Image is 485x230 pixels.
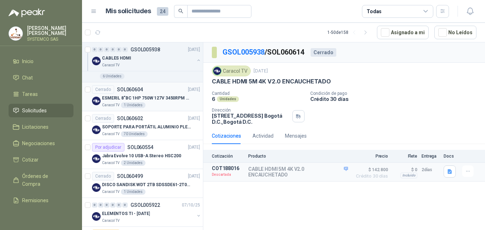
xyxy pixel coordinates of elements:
p: Caracol TV [102,189,119,195]
p: Precio [352,154,388,159]
p: 07/10/25 [182,202,200,209]
p: / SOL060614 [223,47,305,58]
a: Cotizar [9,153,73,167]
button: Asignado a mi [377,26,429,39]
div: Cerrado [311,48,336,57]
p: SOL060499 [117,174,143,179]
span: Órdenes de Compra [22,172,67,188]
p: Entrega [422,154,439,159]
span: Chat [22,74,33,82]
div: Mensajes [285,132,307,140]
p: [DATE] [188,115,200,122]
p: SOL060604 [117,87,143,92]
p: GSOL005938 [131,47,160,52]
img: Company Logo [92,154,101,163]
span: Crédito 30 días [352,174,388,178]
p: DISCO SANDISK WDT 2TB SDSSDE61-2T00-G25 [102,182,191,188]
div: Todas [367,7,382,15]
span: Negociaciones [22,139,55,147]
span: $ 142.800 [352,165,388,174]
div: Por adjudicar [92,143,124,152]
a: GSOL005938 [223,48,265,56]
p: Dirección [212,108,290,113]
img: Company Logo [92,183,101,192]
img: Company Logo [92,57,101,65]
p: [DATE] [188,144,200,151]
span: Cotizar [22,156,39,164]
div: Cerrado [92,172,114,180]
div: 0 [116,47,122,52]
div: 6 Unidades [100,73,124,79]
div: 1 - 50 de 158 [327,27,371,38]
p: SOPORTE PARA PORTÁTIL ALUMINIO PLEGABLE VTA [102,124,191,131]
div: 70 Unidades [121,131,148,137]
p: Caracol TV [102,102,119,108]
a: Solicitudes [9,104,73,117]
div: 0 [98,47,103,52]
img: Company Logo [92,97,101,105]
div: Cotizaciones [212,132,241,140]
a: Negociaciones [9,137,73,150]
span: 24 [157,7,168,16]
p: CABLE HDMI 5M 4K V2.0 ENCAUCHETADO [248,166,348,178]
p: Jabra Evolve 10 USB-A Stereo HSC200 [102,153,181,159]
p: Descartada [212,171,244,178]
div: 0 [104,47,109,52]
p: 2 días [422,165,439,174]
p: Caracol TV [102,131,119,137]
p: ELEMENTOS TI - [DATE] [102,210,150,217]
p: SOL060602 [117,116,143,121]
div: 0 [116,203,122,208]
a: Órdenes de Compra [9,169,73,191]
div: 0 [92,47,97,52]
div: 0 [122,203,128,208]
div: 0 [110,203,116,208]
div: Actividad [252,132,274,140]
p: CABLE HDMI 5M 4K V2.0 ENCAUCHETADO [212,78,331,85]
p: Caracol TV [102,218,119,224]
span: Remisiones [22,196,48,204]
a: Remisiones [9,194,73,207]
a: CerradoSOL060499[DATE] Company LogoDISCO SANDISK WDT 2TB SDSSDE61-2T00-G25Caracol TV1 Unidades [82,169,203,198]
p: Condición de pago [310,91,482,96]
div: Incluido [400,173,417,178]
img: Company Logo [92,126,101,134]
p: Producto [248,154,348,159]
a: Configuración [9,210,73,224]
div: 0 [92,203,97,208]
p: $ 0 [392,165,417,174]
span: search [178,9,183,14]
span: Solicitudes [22,107,47,114]
p: Flete [392,154,417,159]
a: 0 0 0 0 0 0 GSOL005938[DATE] Company LogoCABLES HDMICaracol TV [92,45,201,68]
p: [DATE] [188,86,200,93]
div: 0 [104,203,109,208]
img: Company Logo [213,67,221,75]
p: Docs [444,154,458,159]
a: CerradoSOL060602[DATE] Company LogoSOPORTE PARA PORTÁTIL ALUMINIO PLEGABLE VTACaracol TV70 Unidades [82,111,203,140]
p: SOL060554 [127,145,153,150]
a: Chat [9,71,73,85]
p: [PERSON_NAME] [PERSON_NAME] [27,26,73,36]
a: CerradoSOL060604[DATE] Company LogoESMERIL 8"BC 1HP 750W 127V 3450RPM URREACaracol TV1 Unidades [82,82,203,111]
p: GSOL005922 [131,203,160,208]
p: [DATE] [188,46,200,53]
p: Cotización [212,154,244,159]
p: COT188016 [212,165,244,171]
div: 2 Unidades [121,160,145,166]
p: Cantidad [212,91,305,96]
a: Inicio [9,55,73,68]
p: CABLES HDMI [102,55,131,62]
h1: Mis solicitudes [106,6,151,16]
a: Tareas [9,87,73,101]
div: Cerrado [92,114,114,123]
img: Company Logo [9,27,22,40]
div: Unidades [217,96,239,102]
div: 0 [122,47,128,52]
span: Tareas [22,90,38,98]
p: Caracol TV [102,62,119,68]
p: [DATE] [188,173,200,180]
div: Caracol TV [212,66,251,76]
div: 0 [98,203,103,208]
span: Inicio [22,57,34,65]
